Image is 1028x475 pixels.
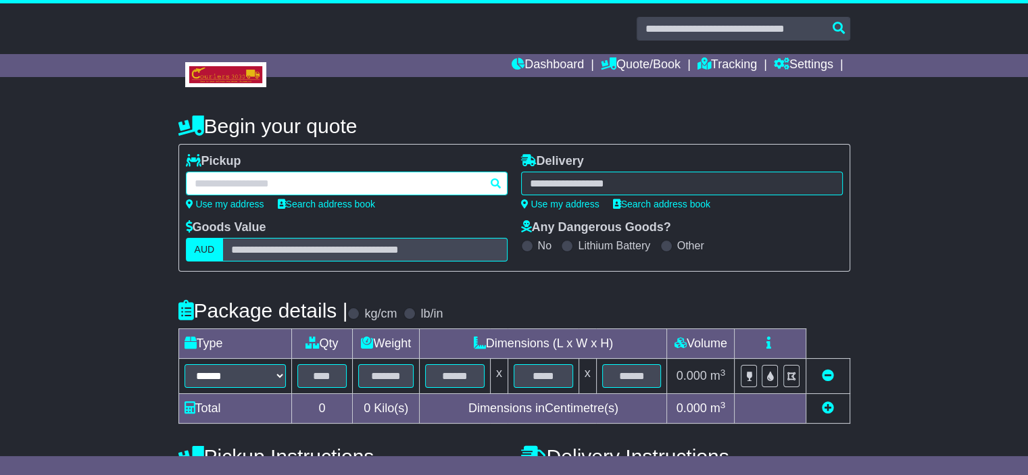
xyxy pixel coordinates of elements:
[291,394,353,424] td: 0
[178,394,291,424] td: Total
[822,369,834,382] a: Remove this item
[364,307,397,322] label: kg/cm
[601,54,681,77] a: Quote/Book
[538,239,552,252] label: No
[512,54,584,77] a: Dashboard
[178,445,508,468] h4: Pickup Instructions
[178,299,348,322] h4: Package details |
[720,400,726,410] sup: 3
[521,445,850,468] h4: Delivery Instructions
[178,115,850,137] h4: Begin your quote
[710,401,726,415] span: m
[613,199,710,209] a: Search address book
[178,329,291,359] td: Type
[420,394,667,424] td: Dimensions in Centimetre(s)
[677,369,707,382] span: 0.000
[186,199,264,209] a: Use my address
[186,154,241,169] label: Pickup
[822,401,834,415] a: Add new item
[420,329,667,359] td: Dimensions (L x W x H)
[720,368,726,378] sup: 3
[364,401,370,415] span: 0
[420,307,443,322] label: lb/in
[579,359,596,394] td: x
[353,394,420,424] td: Kilo(s)
[667,329,735,359] td: Volume
[186,238,224,261] label: AUD
[677,401,707,415] span: 0.000
[291,329,353,359] td: Qty
[186,220,266,235] label: Goods Value
[186,172,508,195] typeahead: Please provide city
[697,54,757,77] a: Tracking
[774,54,833,77] a: Settings
[521,154,584,169] label: Delivery
[710,369,726,382] span: m
[490,359,508,394] td: x
[353,329,420,359] td: Weight
[278,199,375,209] a: Search address book
[677,239,704,252] label: Other
[521,199,599,209] a: Use my address
[578,239,650,252] label: Lithium Battery
[521,220,671,235] label: Any Dangerous Goods?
